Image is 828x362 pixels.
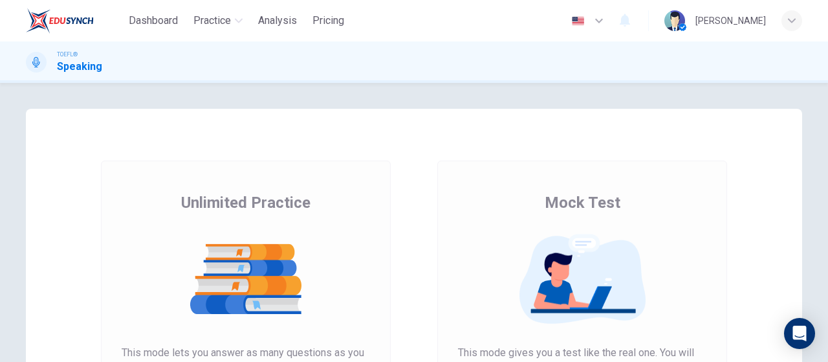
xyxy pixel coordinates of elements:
[57,59,102,74] h1: Speaking
[124,9,183,32] button: Dashboard
[188,9,248,32] button: Practice
[129,13,178,28] span: Dashboard
[307,9,349,32] button: Pricing
[312,13,344,28] span: Pricing
[784,318,815,349] div: Open Intercom Messenger
[26,8,94,34] img: EduSynch logo
[695,13,766,28] div: [PERSON_NAME]
[570,16,586,26] img: en
[253,9,302,32] button: Analysis
[545,192,620,213] span: Mock Test
[57,50,78,59] span: TOEFL®
[193,13,231,28] span: Practice
[258,13,297,28] span: Analysis
[26,8,124,34] a: EduSynch logo
[664,10,685,31] img: Profile picture
[181,192,310,213] span: Unlimited Practice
